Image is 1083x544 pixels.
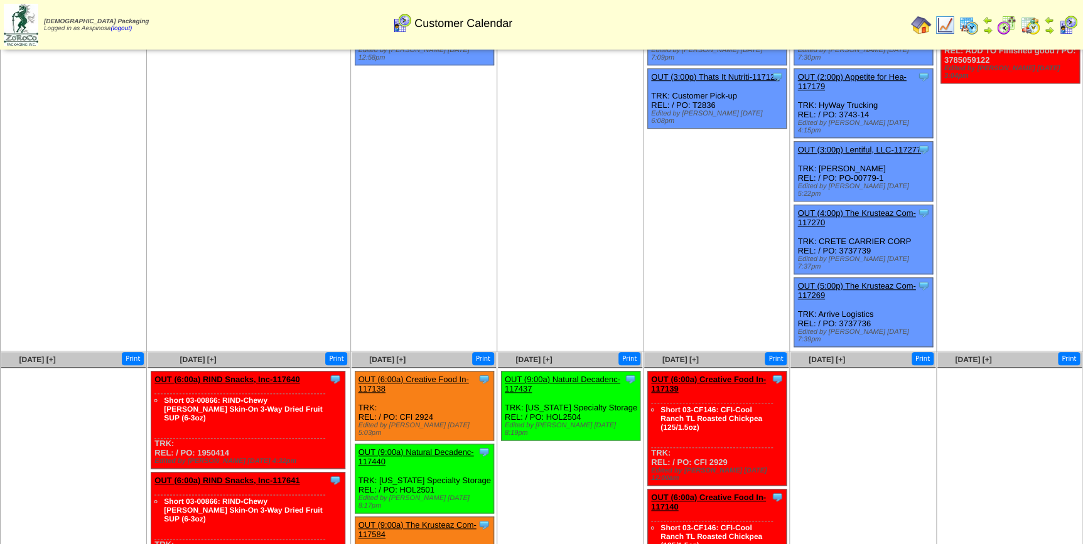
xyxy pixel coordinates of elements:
[794,142,933,201] div: TRK: [PERSON_NAME] REL: / PO: PO-00779-1
[794,278,933,347] div: TRK: Arrive Logistics REL: / PO: 3737736
[651,72,779,82] a: OUT (3:00p) Thats It Nutriti-117125
[154,375,299,384] a: OUT (6:00a) RIND Snacks, Inc-117640
[660,405,762,432] a: Short 03-CF146: CFI-Cool Ranch TL Roasted Chickpea (125/1.5oz)
[329,373,342,385] img: Tooltip
[959,15,979,35] img: calendarprod.gif
[955,355,991,364] a: [DATE] [+]
[624,373,637,385] img: Tooltip
[996,15,1016,35] img: calendarblend.gif
[122,352,144,365] button: Print
[44,18,149,32] span: Logged in as Aespinosa
[180,355,217,364] a: [DATE] [+]
[1058,15,1078,35] img: calendarcustomer.gif
[797,145,920,154] a: OUT (3:00p) Lentiful, LLC-117277
[797,328,932,343] div: Edited by [PERSON_NAME] [DATE] 7:39pm
[1044,15,1054,25] img: arrowleft.gif
[369,355,406,364] a: [DATE] [+]
[797,255,932,270] div: Edited by [PERSON_NAME] [DATE] 7:37pm
[358,375,469,393] a: OUT (6:00a) Creative Food In-117138
[765,352,787,365] button: Print
[392,13,412,33] img: calendarcustomer.gif
[935,15,955,35] img: line_graph.gif
[472,352,494,365] button: Print
[1020,15,1040,35] img: calendarinout.gif
[794,69,933,138] div: TRK: HyWay Trucking REL: / PO: 3743-14
[329,474,342,486] img: Tooltip
[515,355,552,364] a: [DATE] [+]
[794,205,933,274] div: TRK: CRETE CARRIER CORP REL: / PO: 3737739
[164,396,322,422] a: Short 03-00866: RIND-Chewy [PERSON_NAME] Skin-On 3-Way Dried Fruit SUP (6-3oz)
[151,371,345,469] div: TRK: REL: / PO: 1950414
[797,183,932,198] div: Edited by [PERSON_NAME] [DATE] 5:22pm
[358,422,493,437] div: Edited by [PERSON_NAME] [DATE] 5:03pm
[501,371,640,440] div: TRK: [US_STATE] Specialty Storage REL: / PO: HOL2504
[505,422,640,437] div: Edited by [PERSON_NAME] [DATE] 8:19pm
[771,70,784,83] img: Tooltip
[110,25,132,32] a: (logout)
[478,518,490,531] img: Tooltip
[944,65,1079,80] div: Edited by [PERSON_NAME] [DATE] 3:04pm
[154,457,344,465] div: Edited by [PERSON_NAME] [DATE] 4:32pm
[358,494,493,509] div: Edited by [PERSON_NAME] [DATE] 8:17pm
[917,143,930,156] img: Tooltip
[618,352,640,365] button: Print
[648,69,787,129] div: TRK: Customer Pick-up REL: / PO: T2836
[651,110,786,125] div: Edited by [PERSON_NAME] [DATE] 6:08pm
[358,520,477,539] a: OUT (9:00a) The Krusteaz Com-117584
[917,279,930,292] img: Tooltip
[912,352,934,365] button: Print
[797,208,915,227] a: OUT (4:00p) The Krusteaz Com-117270
[19,355,56,364] a: [DATE] [+]
[911,15,931,35] img: home.gif
[478,373,490,385] img: Tooltip
[154,476,299,485] a: OUT (6:00a) RIND Snacks, Inc-117641
[651,493,766,511] a: OUT (6:00a) Creative Food In-117140
[478,445,490,458] img: Tooltip
[771,373,784,385] img: Tooltip
[358,447,474,466] a: OUT (9:00a) Natural Decadenc-117440
[809,355,845,364] a: [DATE] [+]
[325,352,347,365] button: Print
[797,119,932,134] div: Edited by [PERSON_NAME] [DATE] 4:15pm
[505,375,620,393] a: OUT (9:00a) Natural Decadenc-117437
[651,375,766,393] a: OUT (6:00a) Creative Food In-117139
[983,25,993,35] img: arrowright.gif
[355,444,493,513] div: TRK: [US_STATE] Specialty Storage REL: / PO: HOL2501
[797,72,906,91] a: OUT (2:00p) Appetite for Hea-117179
[917,70,930,83] img: Tooltip
[651,467,786,482] div: Edited by [PERSON_NAME] [DATE] 12:00am
[662,355,699,364] a: [DATE] [+]
[771,491,784,503] img: Tooltip
[4,4,38,46] img: zoroco-logo-small.webp
[648,371,787,486] div: TRK: REL: / PO: CFI 2929
[983,15,993,25] img: arrowleft.gif
[355,371,493,440] div: TRK: REL: / PO: CFI 2924
[797,281,915,300] a: OUT (5:00p) The Krusteaz Com-117269
[1044,25,1054,35] img: arrowright.gif
[164,497,322,523] a: Short 03-00866: RIND-Chewy [PERSON_NAME] Skin-On 3-Way Dried Fruit SUP (6-3oz)
[1058,352,1080,365] button: Print
[917,206,930,219] img: Tooltip
[414,17,512,30] span: Customer Calendar
[44,18,149,25] span: [DEMOGRAPHIC_DATA] Packaging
